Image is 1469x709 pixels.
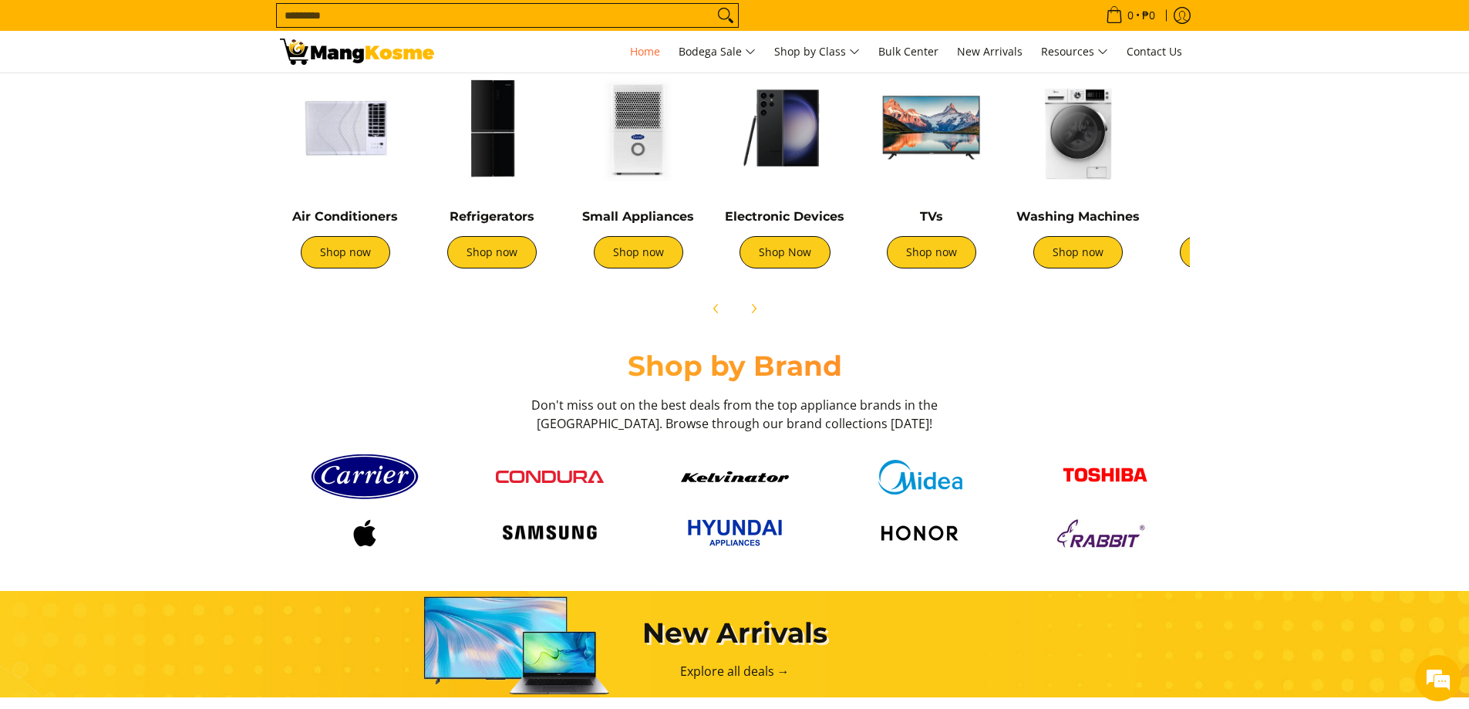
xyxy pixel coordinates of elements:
span: Shop by Class [774,42,860,62]
a: Explore all deals → [680,663,790,680]
span: Contact Us [1127,44,1182,59]
span: Home [630,44,660,59]
img: TVs [866,62,997,194]
img: Refrigerators [426,62,558,194]
a: Shop now [301,236,390,268]
a: TVs [920,209,943,224]
a: Hyundai 2 [650,513,820,552]
a: Washing Machines [1016,209,1140,224]
a: Refrigerators [450,209,534,224]
a: Shop by Class [767,31,868,73]
img: Condura logo red [496,471,604,483]
a: Shop now [447,236,537,268]
a: Small Appliances [582,209,694,224]
button: Search [713,4,738,27]
span: Resources [1041,42,1108,62]
a: Kelvinator button 9a26f67e caed 448c 806d e01e406ddbdc [650,471,820,482]
img: Cookers [1159,62,1290,194]
img: Washing Machines [1012,62,1144,194]
a: New Arrivals [949,31,1030,73]
img: Logo rabbit [1051,514,1159,552]
img: Kelvinator button 9a26f67e caed 448c 806d e01e406ddbdc [681,471,789,482]
img: Logo apple [311,514,419,552]
h2: Shop by Brand [280,349,1190,383]
a: Carrier logo 1 98356 9b90b2e1 0bd1 49ad 9aa2 9ddb2e94a36b [280,448,450,505]
a: Home [622,31,668,73]
a: Shop now [1033,236,1123,268]
h3: Don't miss out on the best deals from the top appliance brands in the [GEOGRAPHIC_DATA]. Browse t... [527,396,943,433]
button: Next [736,292,770,326]
span: Bodega Sale [679,42,756,62]
a: Toshiba logo [1020,456,1190,498]
img: Logo honor [866,514,974,552]
button: Previous [699,292,733,326]
img: Toshiba logo [1051,456,1159,498]
a: Air Conditioners [292,209,398,224]
a: Electronic Devices [725,209,844,224]
a: Bulk Center [871,31,946,73]
a: Logo rabbit [1020,514,1190,552]
a: Shop Now [740,236,831,268]
a: Midea logo 405e5d5e af7e 429b b899 c48f4df307b6 [835,460,1005,495]
a: Contact Us [1119,31,1190,73]
img: Carrier logo 1 98356 9b90b2e1 0bd1 49ad 9aa2 9ddb2e94a36b [311,448,419,505]
span: Bulk Center [878,44,938,59]
span: • [1101,7,1160,24]
img: Mang Kosme: Your Home Appliances Warehouse Sale Partner! [280,39,434,65]
img: Air Conditioners [280,62,411,194]
img: Electronic Devices [719,62,851,194]
a: Shop now [594,236,683,268]
img: Midea logo 405e5d5e af7e 429b b899 c48f4df307b6 [866,460,974,495]
a: Bodega Sale [671,31,763,73]
a: Condura logo red [465,471,635,483]
img: Logo samsung wordmark [496,518,604,548]
span: ₱0 [1140,10,1157,21]
a: Shop now [887,236,976,268]
a: Logo apple [280,514,450,552]
img: Hyundai 2 [681,513,789,552]
a: Resources [1033,31,1116,73]
img: Small Appliances [573,62,704,194]
a: Shop now [1180,236,1269,268]
span: New Arrivals [957,44,1023,59]
nav: Main Menu [450,31,1190,73]
a: Logo honor [835,514,1005,552]
a: Logo samsung wordmark [465,518,635,548]
span: 0 [1125,10,1136,21]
